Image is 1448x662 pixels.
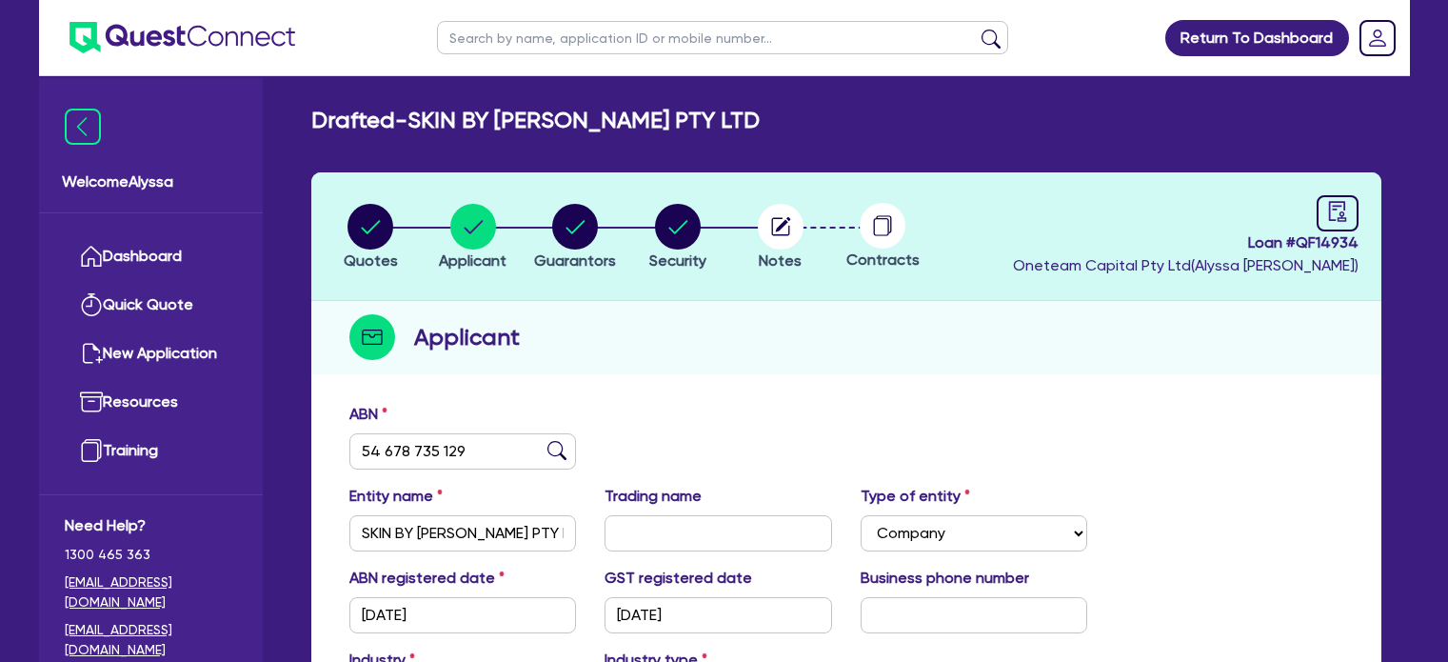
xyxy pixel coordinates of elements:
a: Dashboard [65,232,237,281]
span: audit [1327,201,1348,222]
img: step-icon [349,314,395,360]
input: DD / MM / YYYY [349,597,577,633]
a: Training [65,427,237,475]
button: Notes [757,203,804,273]
a: Resources [65,378,237,427]
button: Quotes [343,203,399,273]
a: Quick Quote [65,281,237,330]
span: Oneteam Capital Pty Ltd ( Alyssa [PERSON_NAME] ) [1013,256,1359,274]
label: Trading name [605,485,702,508]
img: abn-lookup icon [547,441,566,460]
label: ABN registered date [349,567,505,590]
button: Applicant [438,203,507,273]
span: Contracts [846,251,920,269]
input: DD / MM / YYYY [605,597,832,633]
a: Dropdown toggle [1353,13,1402,63]
img: new-application [80,342,103,365]
a: [EMAIL_ADDRESS][DOMAIN_NAME] [65,620,237,660]
span: 1300 465 363 [65,545,237,565]
span: Guarantors [534,251,616,270]
h2: Applicant [414,320,520,354]
label: GST registered date [605,567,752,590]
label: Type of entity [861,485,970,508]
label: Business phone number [861,567,1029,590]
button: Security [648,203,707,273]
span: Notes [759,251,802,270]
a: New Application [65,330,237,378]
img: quest-connect-logo-blue [69,22,295,53]
img: quick-quote [80,293,103,316]
input: Search by name, application ID or mobile number... [437,21,1008,54]
img: resources [80,391,103,413]
a: Return To Dashboard [1165,20,1349,56]
span: Applicant [439,251,506,270]
button: Guarantors [533,203,617,273]
span: Security [649,251,706,270]
span: Welcome Alyssa [62,171,240,193]
span: Loan # QF14934 [1013,231,1359,254]
img: training [80,439,103,462]
a: audit [1317,195,1359,231]
a: [EMAIL_ADDRESS][DOMAIN_NAME] [65,572,237,612]
label: ABN [349,403,387,426]
h2: Drafted - SKIN BY [PERSON_NAME] PTY LTD [311,107,760,134]
span: Need Help? [65,514,237,537]
span: Quotes [344,251,398,270]
img: icon-menu-close [65,109,101,145]
label: Entity name [349,485,443,508]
